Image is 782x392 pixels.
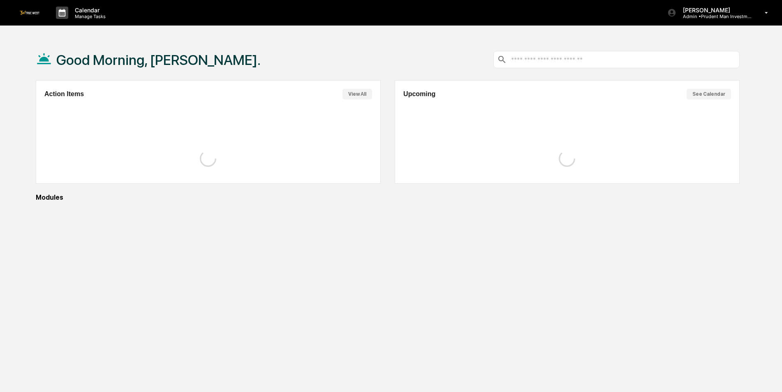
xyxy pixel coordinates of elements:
[36,194,740,201] div: Modules
[56,52,261,68] h1: Good Morning, [PERSON_NAME].
[68,14,110,19] p: Manage Tasks
[403,90,435,98] h2: Upcoming
[687,89,731,99] button: See Calendar
[20,11,39,14] img: logo
[676,7,753,14] p: [PERSON_NAME]
[342,89,372,99] button: View All
[44,90,84,98] h2: Action Items
[676,14,753,19] p: Admin • Prudent Man Investment Management
[68,7,110,14] p: Calendar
